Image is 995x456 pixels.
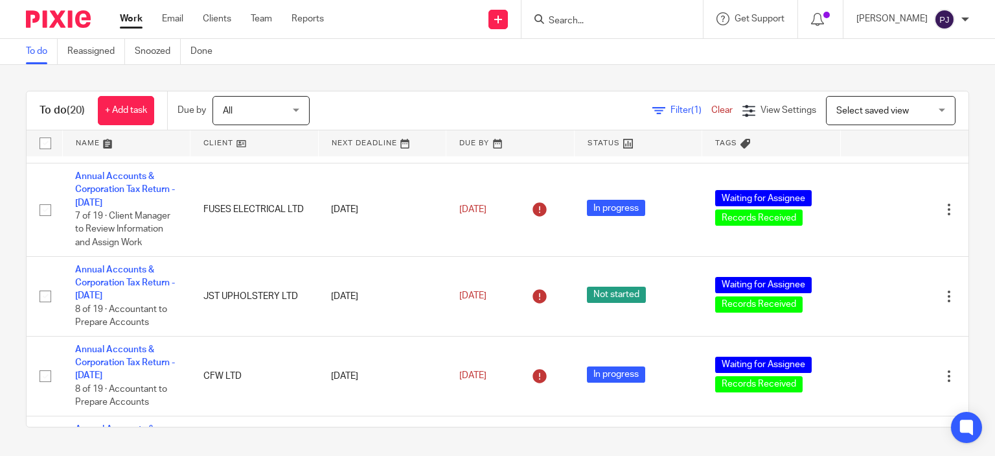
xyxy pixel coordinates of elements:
span: 8 of 19 · Accountant to Prepare Accounts [75,305,167,328]
span: Waiting for Assignee [715,190,812,206]
a: Work [120,12,143,25]
a: Done [190,39,222,64]
span: (1) [691,106,702,115]
a: Annual Accounts & Corporation Tax Return - [DATE] [75,172,175,208]
span: Records Received [715,376,803,392]
a: Email [162,12,183,25]
span: [DATE] [459,291,486,300]
span: 8 of 19 · Accountant to Prepare Accounts [75,385,167,407]
a: Clients [203,12,231,25]
a: Reassigned [67,39,125,64]
a: Clear [711,106,733,115]
td: [DATE] [318,163,446,256]
span: Waiting for Assignee [715,357,812,373]
td: [DATE] [318,336,446,416]
span: Get Support [735,14,784,23]
span: Not started [587,287,646,303]
span: Tags [715,139,737,147]
a: Snoozed [135,39,181,64]
a: Reports [292,12,324,25]
span: (20) [67,105,85,115]
img: Pixie [26,10,91,28]
span: In progress [587,200,645,216]
td: CFW LTD [190,336,319,416]
span: [DATE] [459,205,486,214]
td: FUSES ELECTRICAL LTD [190,163,319,256]
a: To do [26,39,58,64]
a: Annual Accounts & Corporation Tax Return - [DATE] [75,345,175,381]
span: All [223,106,233,115]
input: Search [547,16,664,27]
td: [DATE] [318,256,446,336]
img: svg%3E [934,9,955,30]
span: [DATE] [459,372,486,381]
h1: To do [40,104,85,117]
span: Records Received [715,296,803,313]
span: 7 of 19 · Client Manager to Review Information and Assign Work [75,211,170,247]
p: Due by [177,104,206,117]
span: Records Received [715,210,803,226]
span: In progress [587,366,645,383]
span: View Settings [761,106,816,115]
p: [PERSON_NAME] [856,12,928,25]
span: Select saved view [836,106,909,115]
span: Waiting for Assignee [715,277,812,293]
a: Team [251,12,272,25]
td: JST UPHOLSTERY LTD [190,256,319,336]
a: Annual Accounts & Corporation Tax Return - [DATE] [75,265,175,301]
span: Filter [670,106,711,115]
a: + Add task [98,96,154,125]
